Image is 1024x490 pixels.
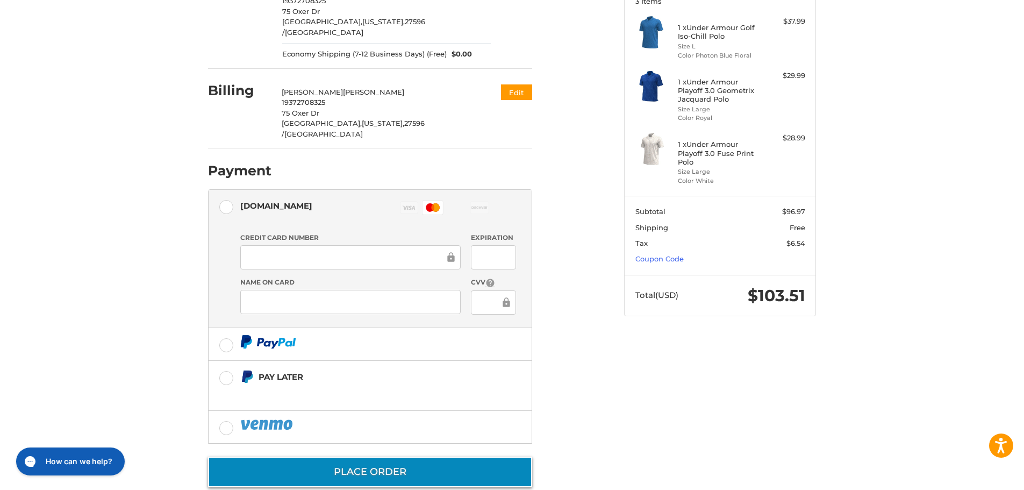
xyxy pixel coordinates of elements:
span: [GEOGRAPHIC_DATA] [285,28,363,37]
span: [PERSON_NAME] [282,88,343,96]
span: [GEOGRAPHIC_DATA], [282,119,362,127]
span: Total (USD) [635,290,678,300]
a: Coupon Code [635,254,684,263]
span: Shipping [635,223,668,232]
span: $96.97 [782,207,805,216]
label: CVV [471,278,515,288]
span: $0.00 [447,49,472,60]
li: Size Large [678,167,760,176]
label: Credit Card Number [240,233,461,243]
div: Pay Later [259,368,464,386]
span: [US_STATE], [362,119,404,127]
span: [GEOGRAPHIC_DATA] [284,130,363,138]
span: $103.51 [748,286,805,306]
span: Free [790,223,805,232]
div: $28.99 [763,133,805,144]
span: Economy Shipping (7-12 Business Days) (Free) [282,49,447,60]
span: [GEOGRAPHIC_DATA], [282,17,362,26]
iframe: Gorgias live chat messenger [11,444,128,479]
li: Size Large [678,105,760,114]
span: Tax [635,239,648,247]
button: Place Order [208,457,532,487]
iframe: PayPal Message 1 [240,388,465,397]
iframe: Google Customer Reviews [935,461,1024,490]
h4: 1 x Under Armour Golf Iso-Chill Polo [678,23,760,41]
span: 75 Oxer Dr [282,7,320,16]
span: 75 Oxer Dr [282,109,319,117]
div: $37.99 [763,16,805,27]
span: 19372708325 [282,98,325,106]
h4: 1 x Under Armour Playoff 3.0 Fuse Print Polo [678,140,760,166]
span: $6.54 [786,239,805,247]
h4: 1 x Under Armour Playoff 3.0 Geometrix Jacquard Polo [678,77,760,104]
button: Edit [501,84,532,100]
span: [US_STATE], [362,17,405,26]
img: PayPal icon [240,335,296,349]
span: [PERSON_NAME] [343,88,404,96]
img: Pay Later icon [240,370,254,384]
label: Name on Card [240,278,461,287]
li: Color White [678,176,760,186]
span: 27596 / [282,17,425,37]
li: Size L [678,42,760,51]
span: 27596 / [282,119,425,138]
h2: Billing [208,82,271,99]
span: Subtotal [635,207,665,216]
li: Color Royal [678,113,760,123]
li: Color Photon Blue Floral [678,51,760,60]
div: [DOMAIN_NAME] [240,197,312,215]
label: Expiration [471,233,515,243]
div: $29.99 [763,70,805,81]
h2: Payment [208,162,271,179]
img: PayPal icon [240,418,295,431]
